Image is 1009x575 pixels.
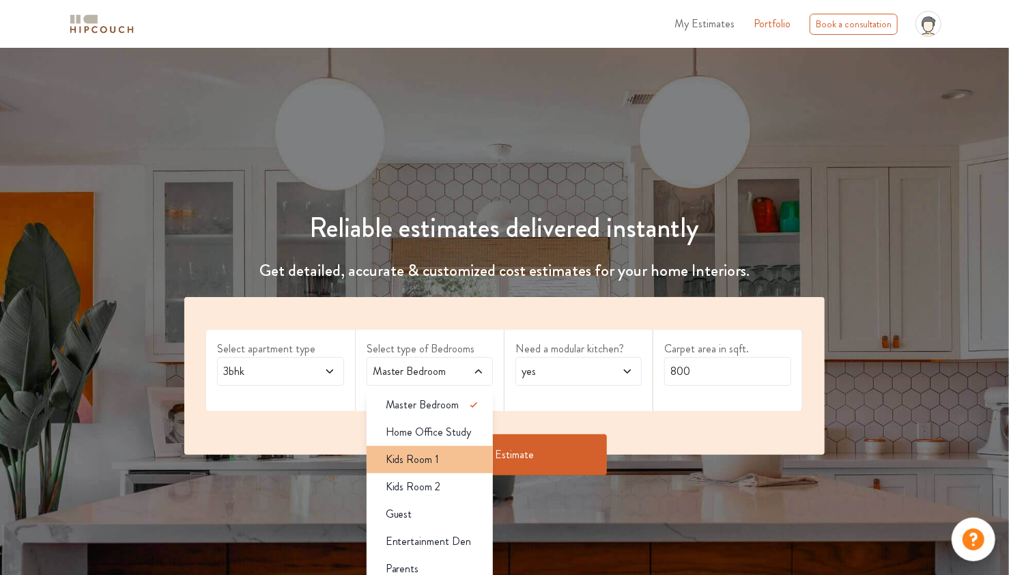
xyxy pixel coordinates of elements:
[664,341,791,357] label: Carpet area in sqft.
[386,424,472,440] span: Home Office Study
[68,9,136,40] span: logo-horizontal.svg
[176,261,832,281] h4: Get detailed, accurate & customized cost estimates for your home Interiors.
[519,363,605,380] span: yes
[386,451,440,468] span: Kids Room 1
[221,363,307,380] span: 3bhk
[386,397,459,413] span: Master Bedroom
[810,14,898,35] div: Book a consultation
[370,363,456,380] span: Master Bedroom
[515,341,642,357] label: Need a modular kitchen?
[68,12,136,36] img: logo-horizontal.svg
[386,479,441,495] span: Kids Room 2
[367,386,493,400] div: select 2 more room(s)
[664,357,791,386] input: Enter area sqft
[386,506,412,522] span: Guest
[754,16,791,32] a: Portfolio
[674,16,735,31] span: My Estimates
[402,434,607,475] button: Get Estimate
[386,533,472,550] span: Entertainment Den
[367,341,493,357] label: Select type of Bedrooms
[176,212,832,244] h1: Reliable estimates delivered instantly
[217,341,343,357] label: Select apartment type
